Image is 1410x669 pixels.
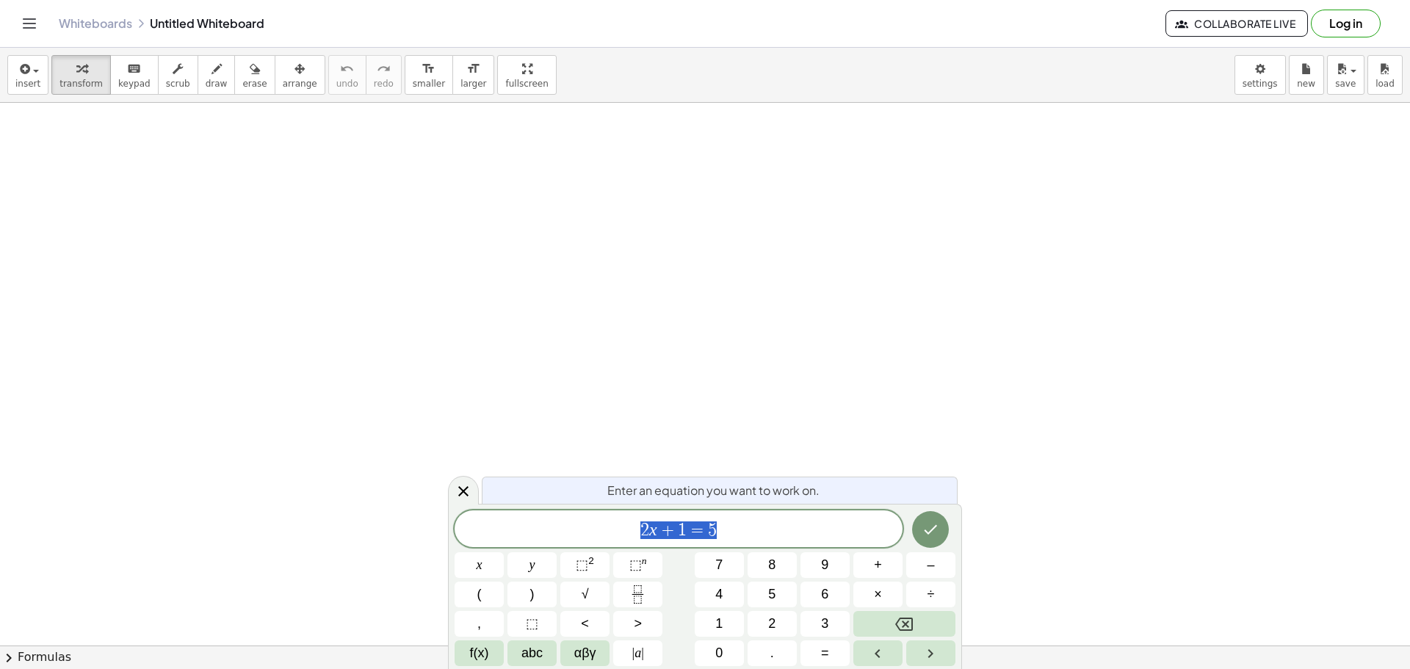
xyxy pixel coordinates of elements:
button: transform [51,55,111,95]
span: larger [460,79,486,89]
button: Alphabet [507,640,557,666]
button: Left arrow [853,640,903,666]
button: redoredo [366,55,402,95]
span: ) [530,585,535,604]
span: save [1335,79,1356,89]
button: save [1327,55,1364,95]
span: ⬚ [526,614,538,634]
button: Done [912,511,949,548]
button: 9 [800,552,850,578]
button: Placeholder [507,611,557,637]
span: ⬚ [576,557,588,572]
button: Fraction [613,582,662,607]
span: 0 [715,643,723,663]
span: settings [1243,79,1278,89]
button: keyboardkeypad [110,55,159,95]
span: x [477,555,482,575]
span: 4 [715,585,723,604]
span: ÷ [928,585,935,604]
i: redo [377,60,391,78]
sup: n [642,555,647,566]
span: a [632,643,644,663]
button: y [507,552,557,578]
button: Minus [906,552,955,578]
button: ( [455,582,504,607]
span: ⬚ [629,557,642,572]
button: Equals [800,640,850,666]
span: = [821,643,829,663]
span: Collaborate Live [1178,17,1295,30]
span: + [657,521,679,539]
span: 8 [768,555,775,575]
button: Square root [560,582,610,607]
button: x [455,552,504,578]
button: insert [7,55,48,95]
i: keyboard [127,60,141,78]
span: abc [521,643,543,663]
span: smaller [413,79,445,89]
span: 9 [821,555,828,575]
span: 2 [768,614,775,634]
span: | [632,646,635,660]
span: 1 [715,614,723,634]
button: Functions [455,640,504,666]
button: Times [853,582,903,607]
button: Superscript [613,552,662,578]
button: Divide [906,582,955,607]
span: < [581,614,589,634]
span: erase [242,79,267,89]
button: ) [507,582,557,607]
span: 1 [678,521,687,539]
button: 5 [748,582,797,607]
span: = [687,521,708,539]
button: Backspace [853,611,955,637]
button: 8 [748,552,797,578]
button: Plus [853,552,903,578]
button: draw [198,55,236,95]
span: undo [336,79,358,89]
span: 3 [821,614,828,634]
button: Greek alphabet [560,640,610,666]
button: Greater than [613,611,662,637]
span: y [529,555,535,575]
span: . [770,643,774,663]
span: 5 [708,521,717,539]
sup: 2 [588,555,594,566]
span: αβγ [574,643,596,663]
a: Whiteboards [59,16,132,31]
button: Less than [560,611,610,637]
button: Toggle navigation [18,12,41,35]
span: Enter an equation you want to work on. [607,482,820,499]
button: scrub [158,55,198,95]
i: undo [340,60,354,78]
span: load [1375,79,1395,89]
span: draw [206,79,228,89]
span: keypad [118,79,151,89]
button: . [748,640,797,666]
button: Absolute value [613,640,662,666]
button: 3 [800,611,850,637]
button: 2 [748,611,797,637]
span: – [927,555,934,575]
button: load [1367,55,1403,95]
button: 0 [695,640,744,666]
span: 2 [640,521,649,539]
span: new [1297,79,1315,89]
button: format_sizelarger [452,55,494,95]
button: Squared [560,552,610,578]
button: arrange [275,55,325,95]
button: 4 [695,582,744,607]
span: > [634,614,642,634]
span: + [874,555,882,575]
button: Collaborate Live [1165,10,1308,37]
i: format_size [422,60,435,78]
span: √ [582,585,589,604]
span: arrange [283,79,317,89]
span: 5 [768,585,775,604]
button: 1 [695,611,744,637]
button: fullscreen [497,55,556,95]
span: ( [477,585,482,604]
button: 7 [695,552,744,578]
button: erase [234,55,275,95]
span: redo [374,79,394,89]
